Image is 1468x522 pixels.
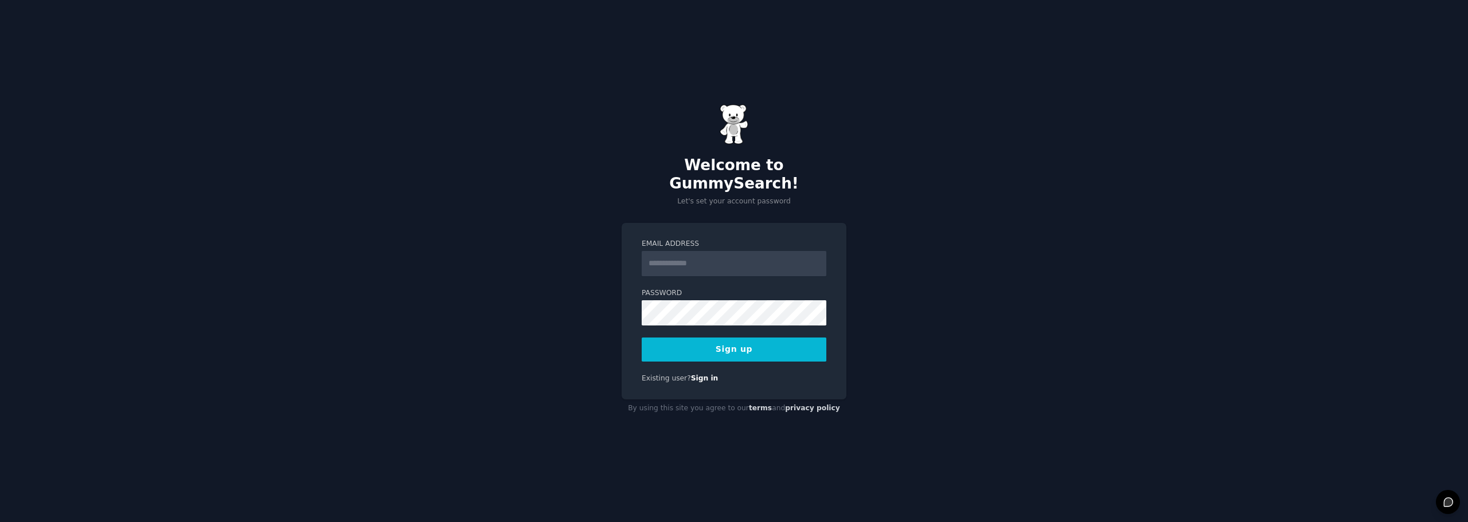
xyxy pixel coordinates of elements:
[642,288,826,299] label: Password
[622,156,846,193] h2: Welcome to GummySearch!
[622,197,846,207] p: Let's set your account password
[642,374,691,382] span: Existing user?
[749,404,772,412] a: terms
[785,404,840,412] a: privacy policy
[691,374,719,382] a: Sign in
[720,104,748,144] img: Gummy Bear
[642,239,826,249] label: Email Address
[642,337,826,362] button: Sign up
[622,399,846,418] div: By using this site you agree to our and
